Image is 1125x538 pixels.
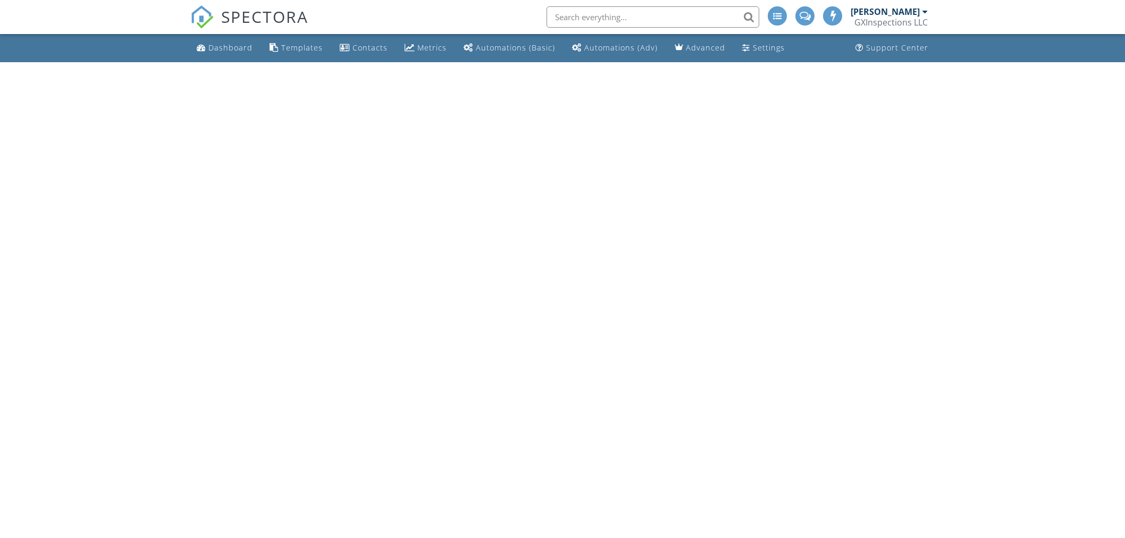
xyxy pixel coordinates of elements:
[476,43,555,53] div: Automations (Basic)
[851,38,933,58] a: Support Center
[851,6,920,17] div: [PERSON_NAME]
[670,38,729,58] a: Advanced
[547,6,759,28] input: Search everything...
[192,38,257,58] a: Dashboard
[866,43,928,53] div: Support Center
[335,38,392,58] a: Contacts
[352,43,388,53] div: Contacts
[221,5,308,28] span: SPECTORA
[400,38,451,58] a: Metrics
[584,43,658,53] div: Automations (Adv)
[459,38,559,58] a: Automations (Basic)
[738,38,789,58] a: Settings
[686,43,725,53] div: Advanced
[190,5,214,29] img: The Best Home Inspection Software - Spectora
[190,14,308,37] a: SPECTORA
[854,17,928,28] div: GXInspections LLC
[281,43,323,53] div: Templates
[265,38,327,58] a: Templates
[208,43,253,53] div: Dashboard
[753,43,785,53] div: Settings
[417,43,447,53] div: Metrics
[568,38,662,58] a: Automations (Advanced)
